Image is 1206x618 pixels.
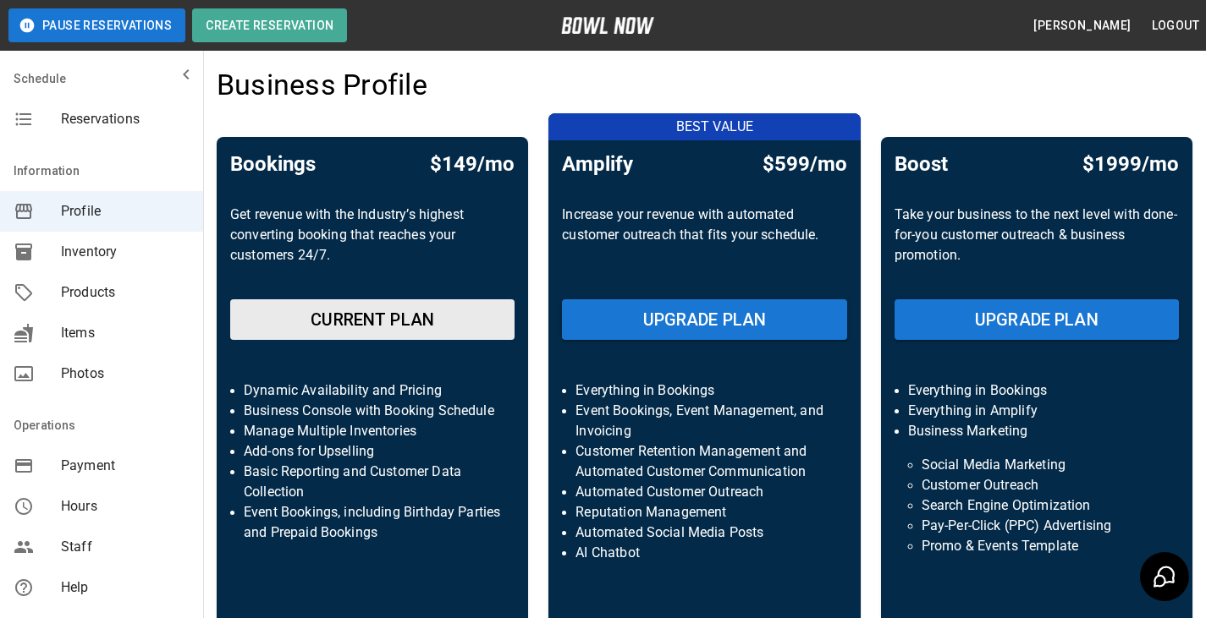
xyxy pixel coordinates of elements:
[61,201,190,221] span: Profile
[895,299,1179,340] button: UPGRADE PLAN
[1027,10,1137,41] button: [PERSON_NAME]
[244,380,501,401] p: Dynamic Availability and Pricing
[61,242,190,262] span: Inventory
[430,150,515,178] h5: $149/mo
[61,456,190,476] span: Payment
[643,306,767,333] h6: UPGRADE PLAN
[244,441,501,462] p: Add-ons for Upselling
[922,475,1152,495] p: Customer Outreach
[244,421,501,441] p: Manage Multiple Inventories
[61,109,190,129] span: Reservations
[562,299,846,340] button: UPGRADE PLAN
[244,502,501,543] p: Event Bookings, including Birthday Parties and Prepaid Bookings
[61,537,190,557] span: Staff
[575,401,833,441] p: Event Bookings, Event Management, and Invoicing
[908,401,1165,421] p: Everything in Amplify
[575,380,833,401] p: Everything in Bookings
[895,205,1179,286] p: Take your business to the next level with done-for-you customer outreach & business promotion.
[575,441,833,482] p: Customer Retention Management and Automated Customer Communication
[922,516,1152,536] p: Pay-Per-Click (PPC) Advertising
[561,17,654,34] img: logo
[575,482,833,502] p: Automated Customer Outreach
[8,8,185,42] button: Pause Reservations
[61,282,190,303] span: Products
[908,421,1165,441] p: Business Marketing
[61,577,190,598] span: Help
[922,536,1152,556] p: Promo & Events Template
[575,543,833,563] p: AI Chatbot
[1082,150,1179,178] h5: $1999/mo
[61,323,190,343] span: Items
[61,496,190,517] span: Hours
[922,455,1152,475] p: Social Media Marketing
[763,150,847,178] h5: $599/mo
[562,205,846,286] p: Increase your revenue with automated customer outreach that fits your schedule.
[230,205,515,286] p: Get revenue with the Industry’s highest converting booking that reaches your customers 24/7.
[575,502,833,522] p: Reputation Management
[895,150,948,178] h5: Boost
[244,462,501,502] p: Basic Reporting and Customer Data Collection
[575,522,833,543] p: Automated Social Media Posts
[217,68,427,103] h4: Business Profile
[908,380,1165,401] p: Everything in Bookings
[61,364,190,384] span: Photos
[192,8,347,42] button: Create Reservation
[1145,10,1206,41] button: Logout
[562,150,633,178] h5: Amplify
[244,401,501,421] p: Business Console with Booking Schedule
[975,306,1099,333] h6: UPGRADE PLAN
[922,495,1152,516] p: Search Engine Optimization
[559,117,870,137] p: BEST VALUE
[230,150,316,178] h5: Bookings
